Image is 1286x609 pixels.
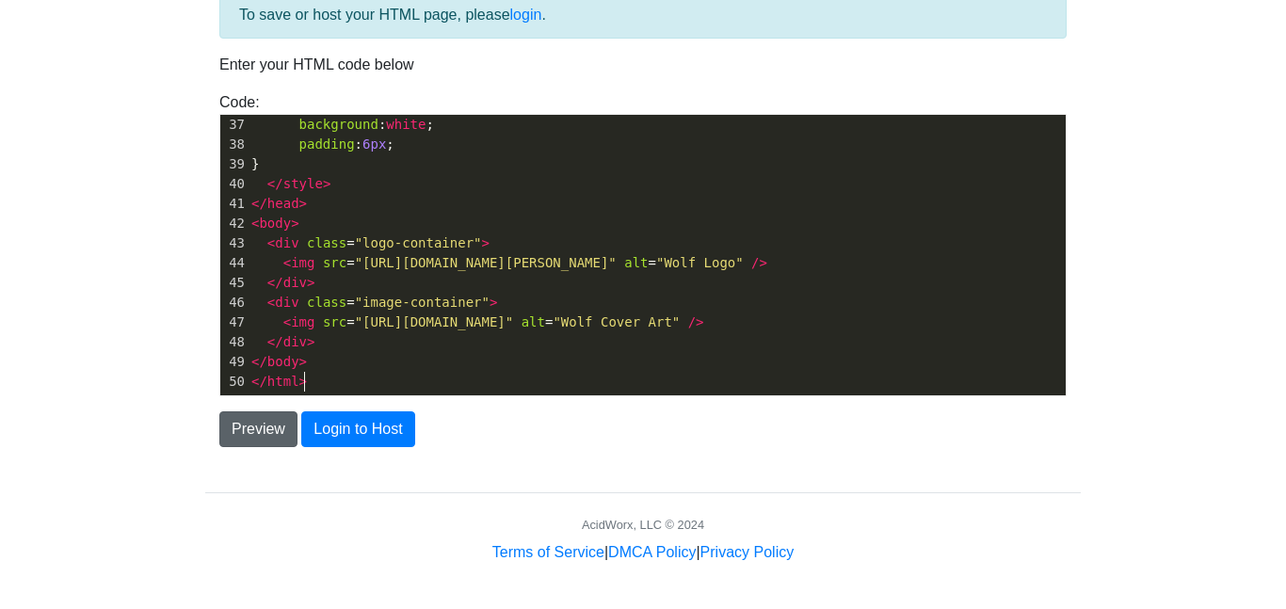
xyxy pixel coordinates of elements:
[323,314,346,329] span: src
[220,332,248,352] div: 48
[259,216,291,231] span: body
[299,374,307,389] span: >
[553,314,680,329] span: "Wolf Cover Art"
[251,374,267,389] span: </
[267,354,299,369] span: body
[267,334,283,349] span: </
[220,214,248,233] div: 42
[220,253,248,273] div: 44
[267,235,275,250] span: <
[608,544,696,560] a: DMCA Policy
[251,354,267,369] span: </
[251,235,490,250] span: =
[355,295,490,310] span: "image-container"
[220,313,248,332] div: 47
[307,275,314,290] span: >
[220,135,248,154] div: 38
[267,275,283,290] span: </
[267,374,299,389] span: html
[355,255,617,270] span: "[URL][DOMAIN_NAME][PERSON_NAME]"
[251,216,259,231] span: <
[220,293,248,313] div: 46
[386,117,426,132] span: white
[299,136,355,152] span: padding
[251,314,704,329] span: = =
[220,194,248,214] div: 41
[267,295,275,310] span: <
[283,334,307,349] span: div
[283,176,323,191] span: style
[283,255,291,270] span: <
[624,255,648,270] span: alt
[481,235,489,250] span: >
[267,196,299,211] span: head
[301,411,414,447] button: Login to Host
[291,255,314,270] span: img
[251,156,260,171] span: }
[251,255,767,270] span: = =
[307,235,346,250] span: class
[510,7,542,23] a: login
[251,295,497,310] span: =
[490,295,497,310] span: >
[355,314,514,329] span: "[URL][DOMAIN_NAME]"
[492,541,794,564] div: | |
[219,411,297,447] button: Preview
[275,295,298,310] span: div
[355,235,482,250] span: "logo-container"
[299,196,307,211] span: >
[522,314,545,329] span: alt
[492,544,604,560] a: Terms of Service
[220,174,248,194] div: 40
[251,136,394,152] span: : ;
[251,196,267,211] span: </
[700,544,795,560] a: Privacy Policy
[251,117,434,132] span: : ;
[267,176,283,191] span: </
[220,233,248,253] div: 43
[220,154,248,174] div: 39
[220,372,248,392] div: 50
[582,516,704,534] div: AcidWorx, LLC © 2024
[219,54,1067,76] p: Enter your HTML code below
[656,255,744,270] span: "Wolf Logo"
[299,354,307,369] span: >
[205,91,1081,396] div: Code:
[688,314,704,329] span: />
[283,314,291,329] span: <
[220,115,248,135] div: 37
[323,176,330,191] span: >
[751,255,767,270] span: />
[275,235,298,250] span: div
[220,352,248,372] div: 49
[307,295,346,310] span: class
[323,255,346,270] span: src
[307,334,314,349] span: >
[291,314,314,329] span: img
[220,273,248,293] div: 45
[283,275,307,290] span: div
[291,216,298,231] span: >
[362,136,386,152] span: 6px
[299,117,378,132] span: background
